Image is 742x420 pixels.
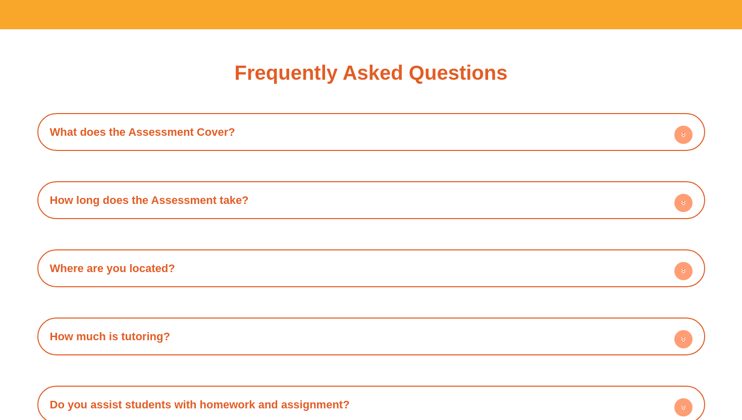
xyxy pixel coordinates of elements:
div: How much is tutoring? [42,323,700,350]
h4: Where are you located? [42,254,700,282]
a: What does the Assessment Cover? [50,126,235,138]
a: How much is tutoring? [50,330,170,343]
div: How long does the Assessment take? [42,186,700,214]
h4: What does the Assessment Cover? [42,118,700,146]
a: How long does the Assessment take? [50,194,249,206]
iframe: Chat Widget [692,372,742,420]
a: Where are you located? [50,262,175,275]
h4: Do you assist students with homework and assignment? [42,391,700,418]
h3: Frequently Asked Questions [235,63,508,83]
a: Do you assist students with homework and assignment? [50,398,350,411]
